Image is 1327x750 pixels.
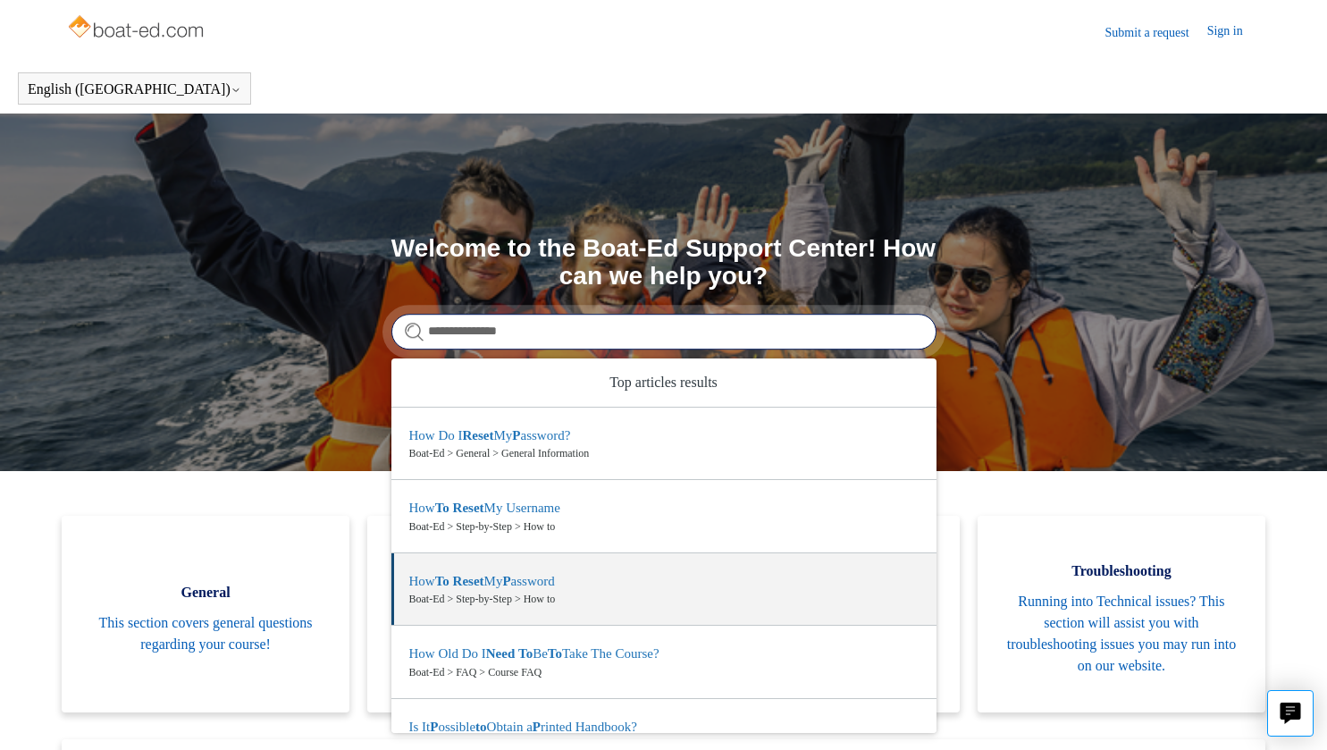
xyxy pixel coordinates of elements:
span: Running into Technical issues? This section will assist you with troubleshooting issues you may r... [1004,591,1239,677]
zd-autocomplete-breadcrumbs-multibrand: Boat-Ed > Step-by-Step > How to [409,518,919,535]
zd-autocomplete-title-multibrand: Suggested result 2 How To Reset My Username [409,501,560,518]
em: P [502,574,510,588]
em: To [435,574,449,588]
span: This section covers general questions regarding your course! [88,612,323,655]
zd-autocomplete-title-multibrand: Suggested result 3 How To Reset My Password [409,574,555,592]
zd-autocomplete-header: Top articles results [391,358,936,408]
em: Reset [453,574,484,588]
button: English ([GEOGRAPHIC_DATA]) [28,81,241,97]
em: P [533,720,541,734]
zd-autocomplete-title-multibrand: Suggested result 1 How Do I Reset My Password? [409,428,571,446]
img: Boat-Ed Help Center home page [66,11,208,46]
em: P [430,720,438,734]
button: Live chat [1267,690,1314,737]
zd-autocomplete-title-multibrand: Suggested result 4 How Old Do I Need To Be To Take The Course? [409,646,659,664]
em: to [475,720,487,734]
input: Search [391,314,936,350]
a: Sign in [1207,21,1261,43]
a: Troubleshooting Running into Technical issues? This section will assist you with troubleshooting ... [978,516,1265,712]
em: Reset [453,501,484,515]
zd-autocomplete-breadcrumbs-multibrand: Boat-Ed > FAQ > Course FAQ [409,664,919,680]
a: General This section covers general questions regarding your course! [62,516,349,712]
zd-autocomplete-breadcrumbs-multibrand: Boat-Ed > General > General Information [409,445,919,461]
zd-autocomplete-title-multibrand: Suggested result 5 Is It Possible to Obtain a Printed Handbook? [409,720,637,737]
em: To [548,646,562,661]
em: To [518,646,533,661]
a: Submit a request [1105,23,1207,42]
h1: Welcome to the Boat-Ed Support Center! How can we help you? [391,235,936,291]
zd-autocomplete-breadcrumbs-multibrand: Boat-Ed > Step-by-Step > How to [409,591,919,607]
em: To [435,501,449,515]
a: FAQ This section will answer questions that you may have that have already been asked before! [367,516,655,712]
span: General [88,582,323,603]
span: Troubleshooting [1004,560,1239,582]
em: Reset [463,428,494,442]
em: Need [486,646,516,661]
em: P [512,428,520,442]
